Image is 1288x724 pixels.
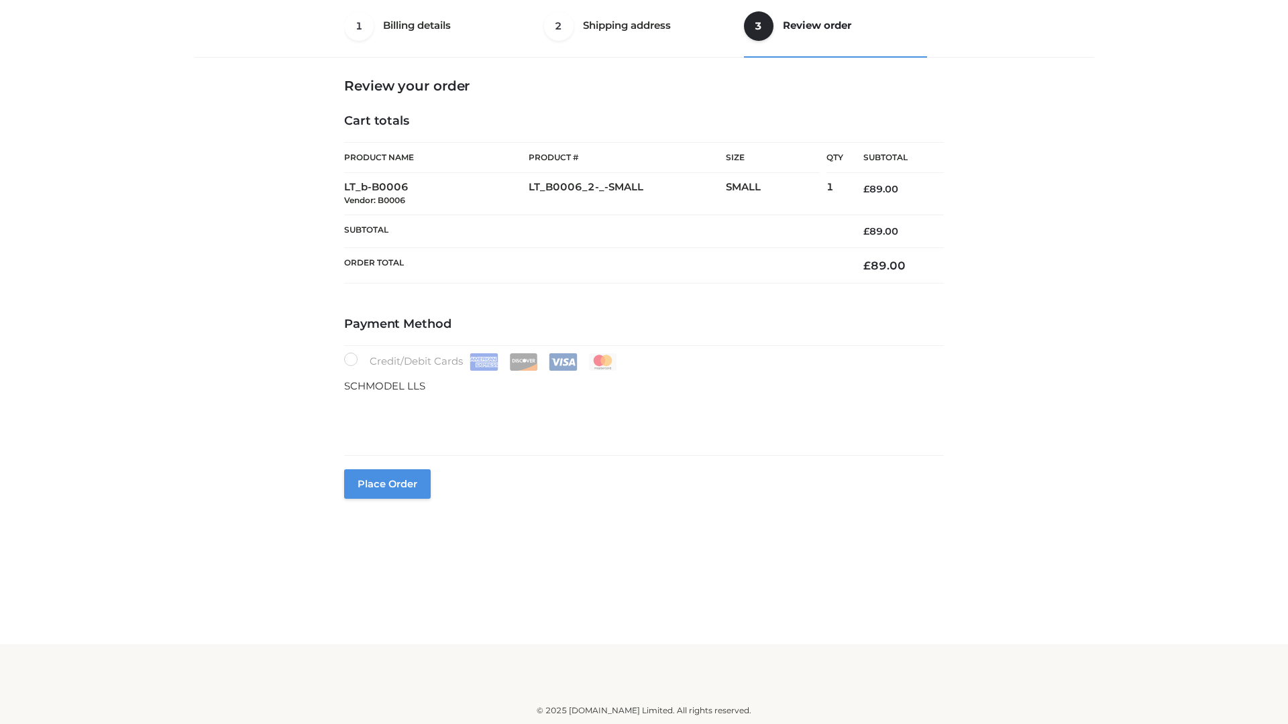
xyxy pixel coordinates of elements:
[344,248,843,284] th: Order Total
[344,142,529,173] th: Product Name
[549,353,578,371] img: Visa
[529,142,726,173] th: Product #
[344,195,405,205] small: Vendor: B0006
[344,317,944,332] h4: Payment Method
[529,173,726,215] td: LT_B0006_2-_-SMALL
[726,143,820,173] th: Size
[509,353,538,371] img: Discover
[199,704,1089,717] div: © 2025 [DOMAIN_NAME] Limited. All rights reserved.
[344,377,944,395] p: SCHMODEL LLS
[344,114,944,129] h4: Cart totals
[863,183,869,195] span: £
[726,173,826,215] td: SMALL
[826,173,843,215] td: 1
[344,215,843,247] th: Subtotal
[470,353,498,371] img: Amex
[344,469,431,499] button: Place order
[863,259,906,272] bdi: 89.00
[863,183,898,195] bdi: 89.00
[863,225,898,237] bdi: 89.00
[344,173,529,215] td: LT_b-B0006
[826,142,843,173] th: Qty
[843,143,944,173] th: Subtotal
[341,391,941,440] iframe: Secure payment input frame
[344,353,619,371] label: Credit/Debit Cards
[588,353,617,371] img: Mastercard
[344,78,944,94] h3: Review your order
[863,225,869,237] span: £
[863,259,871,272] span: £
